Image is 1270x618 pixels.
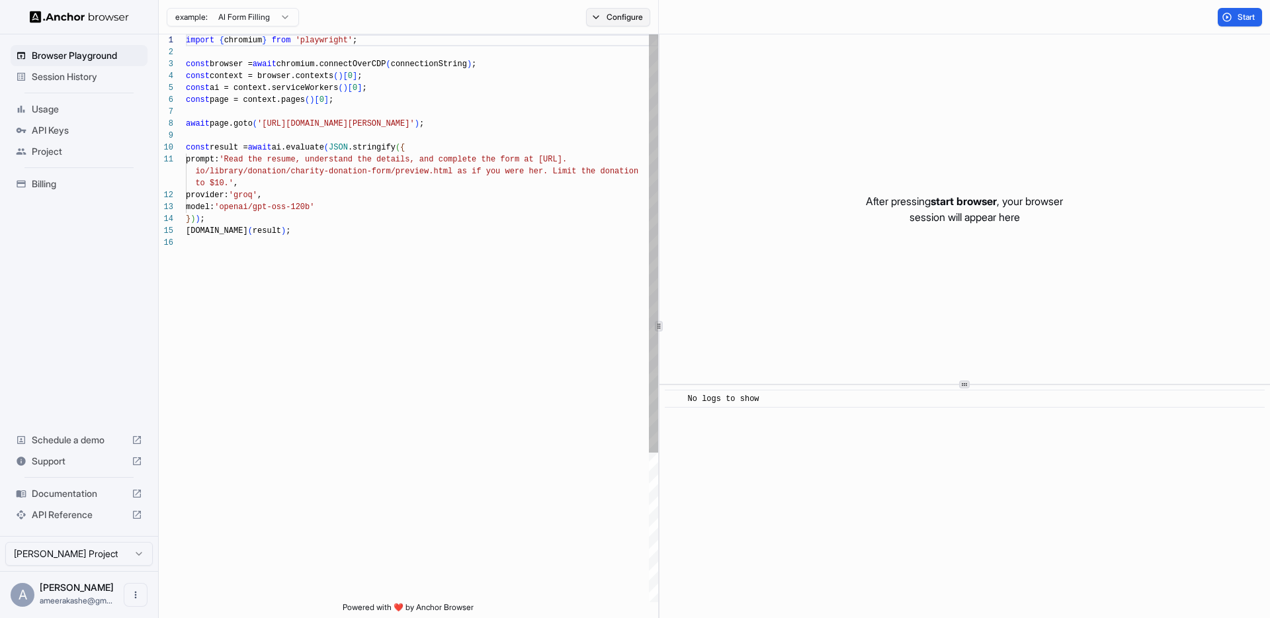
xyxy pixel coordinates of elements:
span: ; [329,95,333,105]
div: 7 [159,106,173,118]
div: 1 [159,34,173,46]
div: Documentation [11,483,148,504]
div: Billing [11,173,148,195]
span: ai = context.serviceWorkers [210,83,338,93]
div: 11 [159,154,173,165]
span: context = browser.contexts [210,71,333,81]
span: { [400,143,405,152]
span: JSON [329,143,348,152]
span: const [186,83,210,93]
div: 5 [159,82,173,94]
span: } [262,36,267,45]
span: ameerakashe@gmail.com [40,596,112,605]
span: .stringify [348,143,396,152]
span: '[URL][DOMAIN_NAME][PERSON_NAME]' [257,119,415,128]
span: , [257,191,262,200]
span: ( [248,226,253,236]
span: page = context.pages [210,95,305,105]
span: 'playwright' [296,36,353,45]
button: Open menu [124,583,148,607]
span: import [186,36,214,45]
div: API Keys [11,120,148,141]
span: browser = [210,60,253,69]
div: Project [11,141,148,162]
span: ] [357,83,362,93]
div: Schedule a demo [11,429,148,451]
div: 15 [159,225,173,237]
span: Project [32,145,142,158]
span: Powered with ❤️ by Anchor Browser [343,602,474,618]
span: Documentation [32,487,126,500]
button: Start [1218,8,1262,26]
span: ] [324,95,329,105]
span: await [186,119,210,128]
span: result [253,226,281,236]
span: io/library/donation/charity-donation-form/preview. [195,167,433,176]
span: ​ [671,392,678,406]
span: Schedule a demo [32,433,126,447]
span: ) [310,95,314,105]
span: Support [32,455,126,468]
span: { [219,36,224,45]
span: const [186,143,210,152]
span: ) [338,71,343,81]
div: Session History [11,66,148,87]
span: from [272,36,291,45]
span: ) [190,214,195,224]
span: ) [281,226,286,236]
span: ( [333,71,338,81]
span: connectionString [391,60,467,69]
span: ; [200,214,205,224]
span: ( [386,60,390,69]
span: [ [343,71,348,81]
span: Ameer Akashe [40,582,114,593]
div: 8 [159,118,173,130]
span: ( [324,143,329,152]
span: html as if you were her. Limit the donation [433,167,638,176]
span: ] [353,71,357,81]
span: Start [1238,12,1256,22]
div: Usage [11,99,148,120]
span: start browser [931,195,997,208]
span: API Keys [32,124,142,137]
div: A [11,583,34,607]
span: await [248,143,272,152]
span: ( [253,119,257,128]
span: [ [348,83,353,93]
span: , [233,179,238,188]
span: lete the form at [URL]. [457,155,567,164]
span: 'groq' [229,191,257,200]
span: const [186,71,210,81]
div: 13 [159,201,173,213]
span: 'openai/gpt-oss-120b' [214,202,314,212]
div: 12 [159,189,173,201]
span: provider: [186,191,229,200]
div: Browser Playground [11,45,148,66]
span: ( [338,83,343,93]
span: ) [415,119,419,128]
span: model: [186,202,214,212]
span: ) [467,60,472,69]
span: ; [353,36,357,45]
span: Session History [32,70,142,83]
span: Browser Playground [32,49,142,62]
div: 3 [159,58,173,70]
span: 'Read the resume, understand the details, and comp [219,155,457,164]
span: ( [396,143,400,152]
span: ) [195,214,200,224]
span: ai.evaluate [272,143,324,152]
button: Configure [586,8,650,26]
span: 0 [319,95,324,105]
span: Billing [32,177,142,191]
span: 0 [348,71,353,81]
span: await [253,60,276,69]
span: ) [343,83,348,93]
span: ; [472,60,476,69]
div: 6 [159,94,173,106]
span: ; [357,71,362,81]
span: No logs to show [688,394,759,404]
div: Support [11,451,148,472]
div: 9 [159,130,173,142]
span: } [186,214,190,224]
div: 16 [159,237,173,249]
